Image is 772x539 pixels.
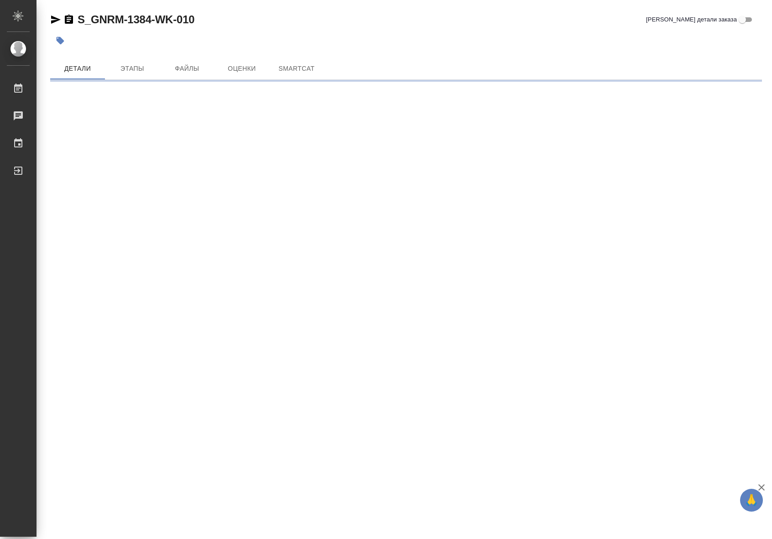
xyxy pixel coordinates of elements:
span: Оценки [220,63,264,74]
span: Детали [56,63,99,74]
span: [PERSON_NAME] детали заказа [646,15,737,24]
span: Этапы [110,63,154,74]
button: Скопировать ссылку [63,14,74,25]
span: Файлы [165,63,209,74]
span: 🙏 [744,491,759,510]
button: 🙏 [740,489,763,512]
a: S_GNRM-1384-WK-010 [78,13,194,26]
span: SmartCat [275,63,318,74]
button: Добавить тэг [50,31,70,51]
button: Скопировать ссылку для ЯМессенджера [50,14,61,25]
